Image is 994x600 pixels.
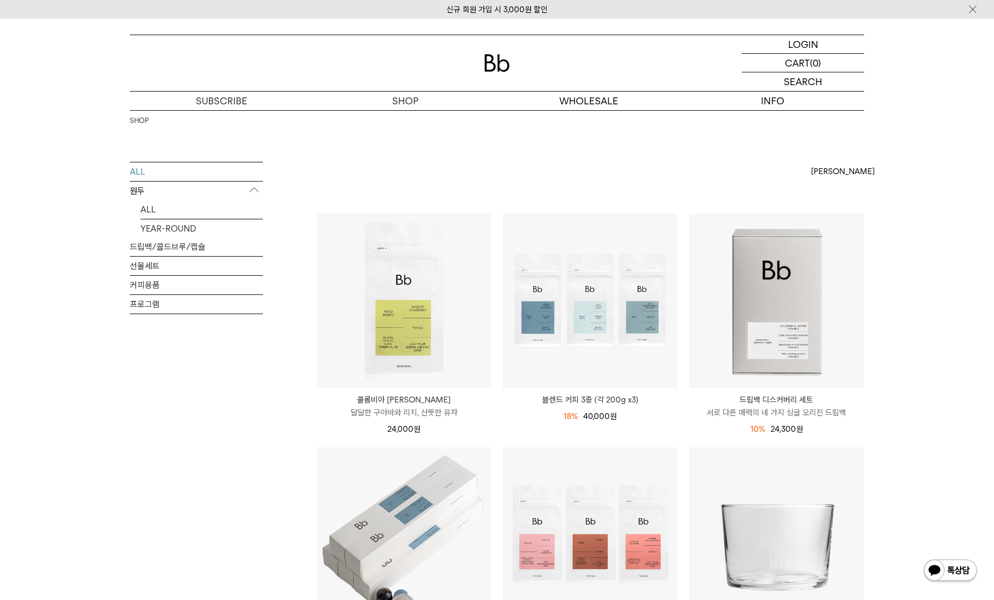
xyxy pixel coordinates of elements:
[810,54,821,72] p: (0)
[317,406,491,419] p: 달달한 구아바와 리치, 산뜻한 유자
[387,424,420,434] span: 24,000
[689,213,864,388] img: 드립백 디스커버리 세트
[497,92,681,110] p: WHOLESALE
[317,213,491,388] img: 콜롬비아 파티오 보니토
[742,35,864,54] a: LOGIN
[140,219,263,238] a: YEAR-ROUND
[681,92,864,110] p: INFO
[742,54,864,72] a: CART (0)
[130,237,263,256] a: 드립백/콜드브루/캡슐
[923,558,978,584] img: 카카오톡 채널 1:1 채팅 버튼
[317,393,491,406] p: 콜롬비아 [PERSON_NAME]
[750,423,765,435] div: 10%
[503,213,677,388] img: 블렌드 커피 3종 (각 200g x3)
[785,54,810,72] p: CART
[317,393,491,419] a: 콜롬비아 [PERSON_NAME] 달달한 구아바와 리치, 산뜻한 유자
[130,92,313,110] a: SUBSCRIBE
[130,182,263,201] p: 원두
[484,54,510,72] img: 로고
[140,200,263,219] a: ALL
[610,412,617,421] span: 원
[564,410,578,423] div: 18%
[689,393,864,406] p: 드립백 디스커버리 세트
[689,406,864,419] p: 서로 다른 매력의 네 가지 싱글 오리진 드립백
[413,424,420,434] span: 원
[784,72,822,91] p: SEARCH
[130,162,263,181] a: ALL
[313,92,497,110] a: SHOP
[130,257,263,275] a: 선물세트
[130,116,148,126] a: SHOP
[130,295,263,314] a: 프로그램
[583,412,617,421] span: 40,000
[130,276,263,294] a: 커피용품
[788,35,818,53] p: LOGIN
[796,424,803,434] span: 원
[811,165,875,178] span: [PERSON_NAME]
[689,393,864,419] a: 드립백 디스커버리 세트 서로 다른 매력의 네 가지 싱글 오리진 드립백
[503,393,677,406] a: 블렌드 커피 3종 (각 200g x3)
[771,424,803,434] span: 24,300
[446,5,548,14] a: 신규 회원 가입 시 3,000원 할인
